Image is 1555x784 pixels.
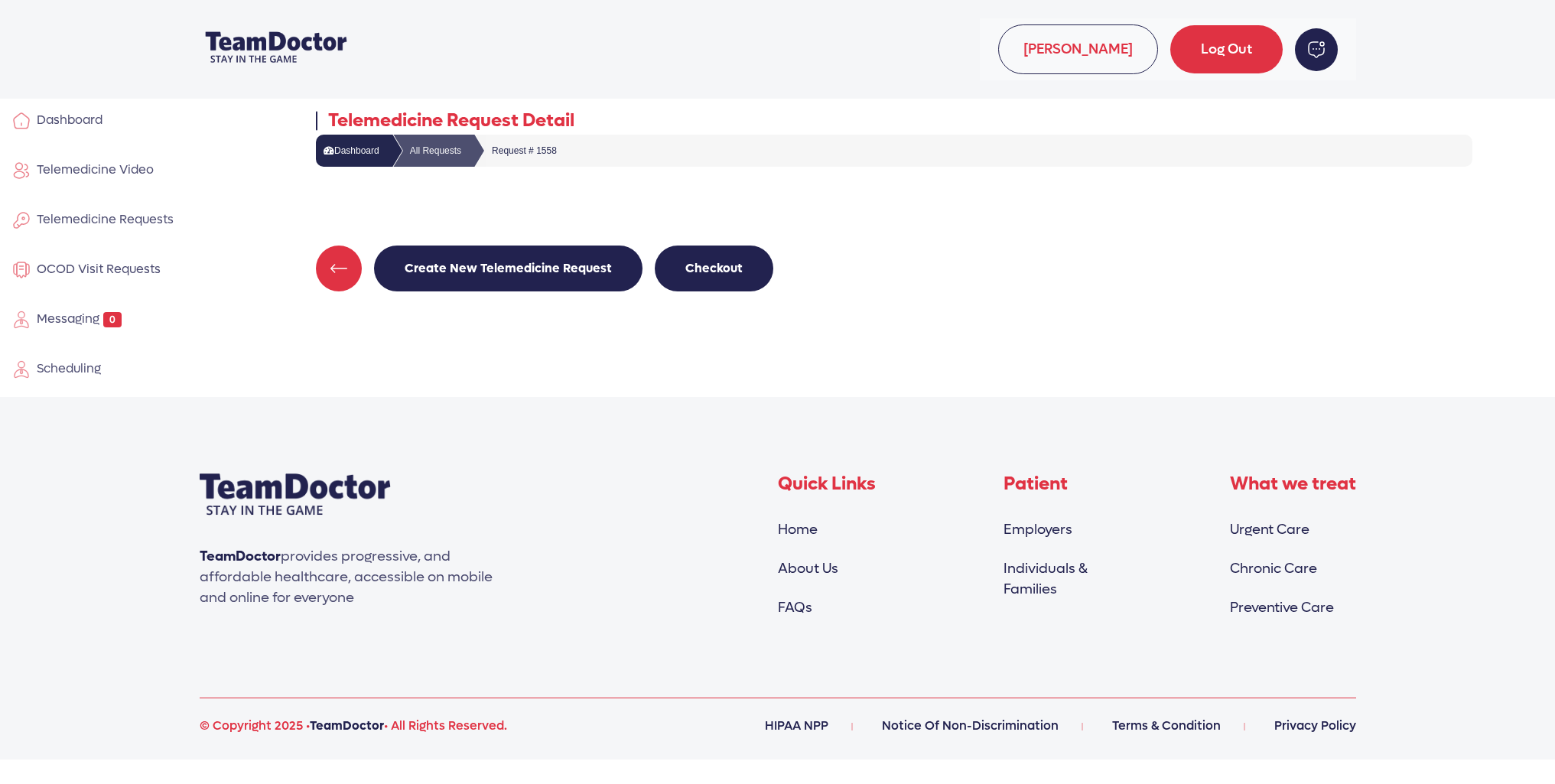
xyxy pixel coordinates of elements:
[1004,521,1072,538] a: Employers
[200,548,281,565] span: TeamDoctor
[103,312,122,327] span: 0
[1112,717,1221,734] a: Terms & Condition
[1230,473,1356,514] h4: What we treat
[310,717,384,734] span: TeamDoctor
[778,473,1004,514] h4: Quick Links
[778,599,812,616] a: FAQs
[31,360,101,376] span: Scheduling
[12,211,31,229] img: key.svg
[1170,25,1283,73] a: Log Out
[12,261,31,279] img: membership.svg
[1230,521,1309,538] a: Urgent Care
[655,246,773,291] button: Checkout
[1230,599,1334,616] a: Preventive Care
[12,161,31,180] img: user.svg
[200,717,310,734] span: © Copyright 2025 •
[882,717,1059,734] a: Notice Of Non-Discrimination
[31,161,154,177] span: Telemedicine Video
[765,717,828,734] a: HIPAA NPP
[778,521,818,538] a: Home
[12,311,31,329] img: employe.svg
[1274,717,1356,734] a: Privacy Policy
[31,261,161,277] span: OCOD Visit Requests
[31,211,174,227] span: Telemedicine Requests
[316,110,574,132] h2: Telemedicine Request Detail
[316,135,379,167] a: Dashboard
[12,112,31,130] img: home.svg
[200,534,506,626] p: provides progressive, and affordable healthcare, accessible on mobile and online for everyone
[1004,560,1088,598] a: Individuals &Families
[200,473,391,516] img: Team doctor Logo
[374,246,642,291] button: Create New Telemedicine Request
[1230,560,1317,577] a: Chronic Care
[12,360,31,379] img: employe.svg
[778,560,838,577] a: About Us
[31,311,99,327] span: Messaging
[379,135,461,167] a: All Requests
[1004,473,1230,514] h4: Patient
[998,24,1158,74] span: [PERSON_NAME]
[1295,28,1338,71] img: noti-msg.svg
[330,264,348,273] img: left button
[31,112,102,128] span: Dashboard
[461,135,557,167] li: Request # 1558
[384,717,507,734] span: • All Rights Reserved.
